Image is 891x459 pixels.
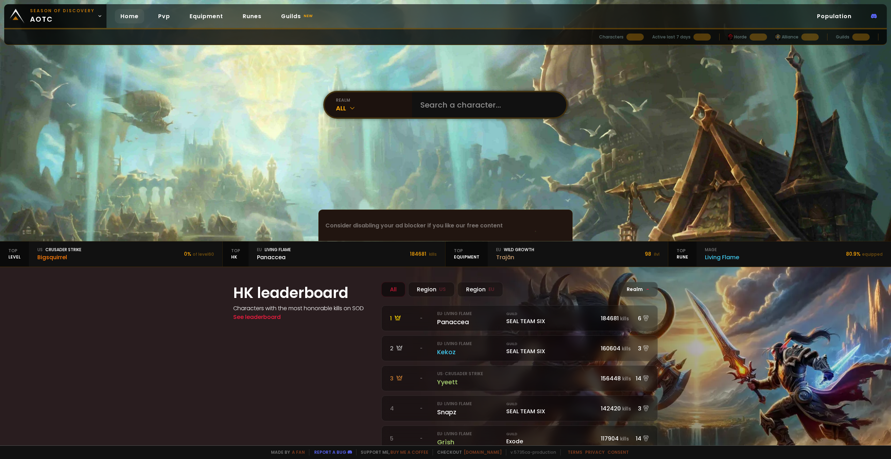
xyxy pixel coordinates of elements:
[184,250,214,258] div: 0 %
[599,34,624,40] div: Characters
[257,247,262,253] span: eu
[390,314,416,323] div: 1
[836,34,849,40] div: Guilds
[437,407,502,417] div: Snapz
[620,436,629,442] small: kills
[390,374,416,383] div: 3
[336,97,412,103] div: realm
[601,344,620,352] span: 160604
[410,250,437,258] div: 184681
[631,374,649,383] div: 14
[618,282,658,297] div: Realm
[585,449,605,455] a: Privacy
[437,347,502,357] div: Kekoz
[336,103,412,113] div: All
[445,241,668,267] a: TopequipmenteuWild GrowthTrajân98 ilvl
[390,434,416,443] div: 5
[457,282,503,297] div: Region
[233,313,281,321] a: See leaderboard
[811,9,857,23] a: Population
[381,335,658,361] a: 2 -eu· Living FlameKekoz GuildSEAL TEAM SIX160604kills3
[231,248,240,254] span: Top
[319,210,572,241] div: Consider disabling your ad blocker if you like our free content
[237,9,267,23] a: Runes
[390,344,416,353] div: 2
[506,311,597,317] small: Guild
[4,4,106,28] a: Season of Discoveryaotc
[728,34,747,40] div: Horde
[668,241,891,267] a: TopRunemageLiving Flame80.9%equipped
[275,9,320,23] a: Guildsnew
[302,12,314,20] small: new
[184,9,229,23] a: Equipment
[257,253,291,262] div: Panaccea
[37,247,81,253] div: Crusader Strike
[381,282,405,297] div: All
[439,286,446,293] small: US
[646,286,649,293] span: -
[705,247,717,253] span: mage
[862,251,883,257] small: equipped
[668,241,697,267] div: Rune
[193,251,214,257] small: of level 60
[506,341,597,356] div: SEAL TEAM SIX
[429,251,437,257] small: kills
[601,435,619,443] span: 117904
[506,431,597,437] small: Guild
[645,250,660,258] div: 98
[223,241,249,267] div: HK
[416,92,558,117] input: Search a character...
[496,253,534,262] div: Trajân
[846,250,883,258] div: 80.9 %
[233,282,373,304] h1: HK leaderboard
[464,449,502,455] a: [DOMAIN_NAME]
[437,317,502,327] div: Panaccea
[381,305,658,331] a: 1 -eu· Living FlamePanaccea GuildSEAL TEAM SIX184681kills6
[420,435,422,442] span: -
[437,311,472,316] small: eu · Living Flame
[30,8,95,24] span: aotc
[381,425,658,451] a: 5 -eu· Living FlameGrìsh GuildExode117904kills14
[622,345,631,352] small: kills
[437,341,472,347] small: eu · Living Flame
[631,404,649,413] div: 3
[775,34,780,40] img: horde
[356,449,428,456] span: Support me,
[601,405,621,413] span: 142420
[420,315,422,321] span: -
[433,449,502,456] span: Checkout
[496,247,534,253] div: Wild Growth
[420,405,422,411] span: -
[437,431,472,437] small: eu · Living Flame
[267,449,305,456] span: Made by
[8,248,21,254] span: Top
[775,34,798,40] div: Alliance
[381,395,658,421] a: 4 -eu· Living FlameSnapz GuildSEAL TEAM SIX142420kills3
[620,315,629,322] small: kills
[390,449,428,455] a: Buy me a coffee
[115,9,144,23] a: Home
[37,253,81,262] div: Bigsquirrel
[705,253,739,262] div: Living Flame
[631,344,649,353] div: 3
[506,341,597,347] small: Guild
[445,241,488,267] div: equipment
[677,248,688,254] span: Top
[390,404,416,413] div: 4
[437,377,502,387] div: Yyeett
[437,371,483,377] small: us · Crusader Strike
[437,401,472,407] small: eu · Living Flame
[223,241,445,267] a: TopHKeuLiving FlamePanaccea184681 kills
[506,401,597,416] div: SEAL TEAM SIX
[622,376,631,382] small: kills
[607,449,629,455] a: Consent
[622,406,631,412] small: kills
[506,311,597,326] div: SEAL TEAM SIX
[652,34,691,40] div: Active last 7 days
[314,449,346,455] a: Report a bug
[420,375,422,381] span: -
[631,434,649,443] div: 14
[506,449,556,456] span: v. 5735ca - production
[37,247,43,253] span: us
[454,248,479,254] span: Top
